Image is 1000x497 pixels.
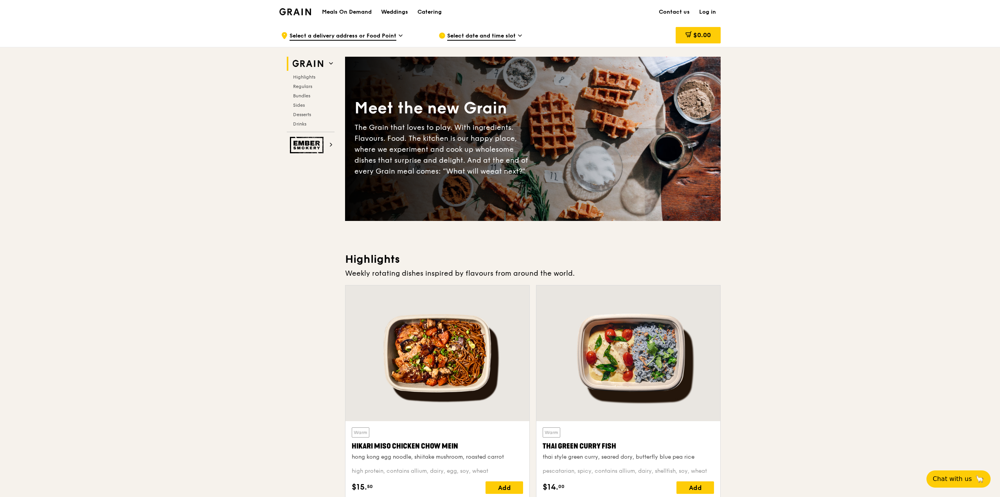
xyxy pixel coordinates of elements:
div: hong kong egg noodle, shiitake mushroom, roasted carrot [352,453,523,461]
span: 50 [367,483,373,490]
div: Hikari Miso Chicken Chow Mein [352,441,523,452]
span: 00 [558,483,565,490]
div: high protein, contains allium, dairy, egg, soy, wheat [352,467,523,475]
span: Chat with us [933,474,972,484]
a: Weddings [376,0,413,24]
img: Grain [279,8,311,15]
a: Catering [413,0,446,24]
img: Ember Smokery web logo [290,137,326,153]
span: Highlights [293,74,315,80]
div: Weekly rotating dishes inspired by flavours from around the world. [345,268,721,279]
span: Select date and time slot [447,32,516,41]
h3: Highlights [345,252,721,266]
span: $15. [352,481,367,493]
div: Add [676,481,714,494]
span: $14. [543,481,558,493]
span: Bundles [293,93,310,99]
a: Contact us [654,0,694,24]
span: Drinks [293,121,306,127]
span: $0.00 [693,31,711,39]
img: Grain web logo [290,57,326,71]
span: 🦙 [975,474,984,484]
span: Desserts [293,112,311,117]
div: Weddings [381,0,408,24]
span: Sides [293,102,305,108]
div: pescatarian, spicy, contains allium, dairy, shellfish, soy, wheat [543,467,714,475]
button: Chat with us🦙 [926,470,991,488]
div: Warm [543,427,560,438]
div: The Grain that loves to play. With ingredients. Flavours. Food. The kitchen is our happy place, w... [354,122,533,177]
div: Add [486,481,523,494]
div: Catering [417,0,442,24]
div: Thai Green Curry Fish [543,441,714,452]
div: Warm [352,427,369,438]
a: Log in [694,0,721,24]
div: thai style green curry, seared dory, butterfly blue pea rice [543,453,714,461]
div: Meet the new Grain [354,98,533,119]
span: Regulars [293,84,312,89]
h1: Meals On Demand [322,8,372,16]
span: Select a delivery address or Food Point [290,32,396,41]
span: eat next?” [490,167,525,176]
